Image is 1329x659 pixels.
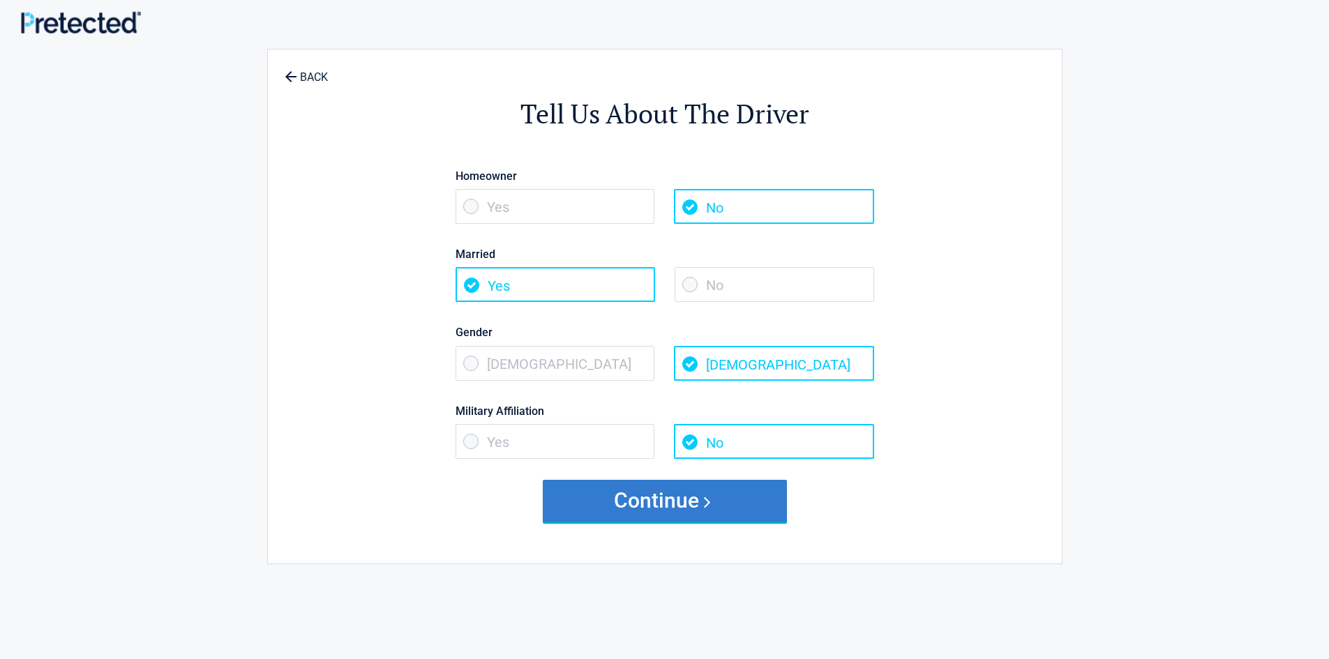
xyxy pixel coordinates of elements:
[456,267,655,302] span: Yes
[456,323,874,342] label: Gender
[456,245,874,264] label: Married
[21,11,141,33] img: Main Logo
[543,480,787,522] button: Continue
[674,424,873,459] span: No
[345,96,985,132] h2: Tell Us About The Driver
[674,189,873,224] span: No
[674,346,873,381] span: [DEMOGRAPHIC_DATA]
[456,189,655,224] span: Yes
[456,424,655,459] span: Yes
[282,59,331,83] a: BACK
[456,402,874,421] label: Military Affiliation
[456,346,655,381] span: [DEMOGRAPHIC_DATA]
[456,167,874,185] label: Homeowner
[675,267,874,302] span: No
